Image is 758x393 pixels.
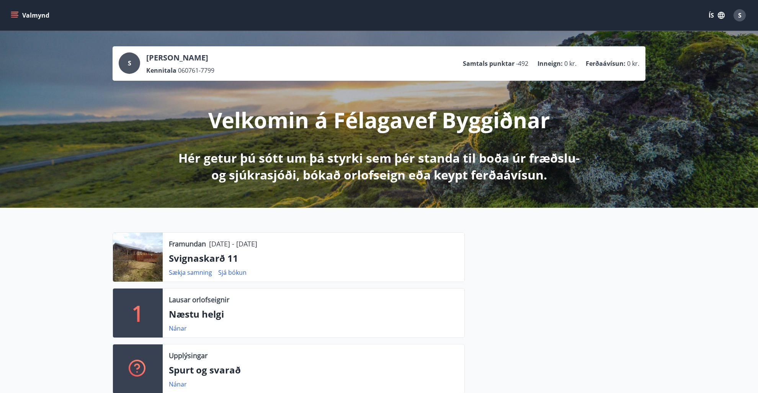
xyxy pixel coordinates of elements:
[586,59,626,68] p: Ferðaávísun :
[169,308,458,321] p: Næstu helgi
[9,8,52,22] button: menu
[178,66,214,75] span: 060761-7799
[218,268,247,277] a: Sjá bókun
[627,59,639,68] span: 0 kr.
[169,239,206,249] p: Framundan
[177,150,581,183] p: Hér getur þú sótt um þá styrki sem þér standa til boða úr fræðslu- og sjúkrasjóði, bókað orlofsei...
[564,59,577,68] span: 0 kr.
[169,252,458,265] p: Svignaskarð 11
[169,295,229,305] p: Lausar orlofseignir
[169,268,212,277] a: Sækja samning
[128,59,131,67] span: S
[146,66,176,75] p: Kennitala
[169,351,207,360] p: Upplýsingar
[169,380,187,388] a: Nánar
[516,59,528,68] span: -492
[738,11,742,20] span: S
[208,105,550,134] p: Velkomin á Félagavef Byggiðnar
[704,8,729,22] button: ÍS
[169,364,458,377] p: Spurt og svarað
[730,6,749,24] button: S
[146,52,214,63] p: [PERSON_NAME]
[537,59,563,68] p: Inneign :
[132,298,144,328] p: 1
[209,239,257,249] p: [DATE] - [DATE]
[463,59,515,68] p: Samtals punktar
[169,324,187,333] a: Nánar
